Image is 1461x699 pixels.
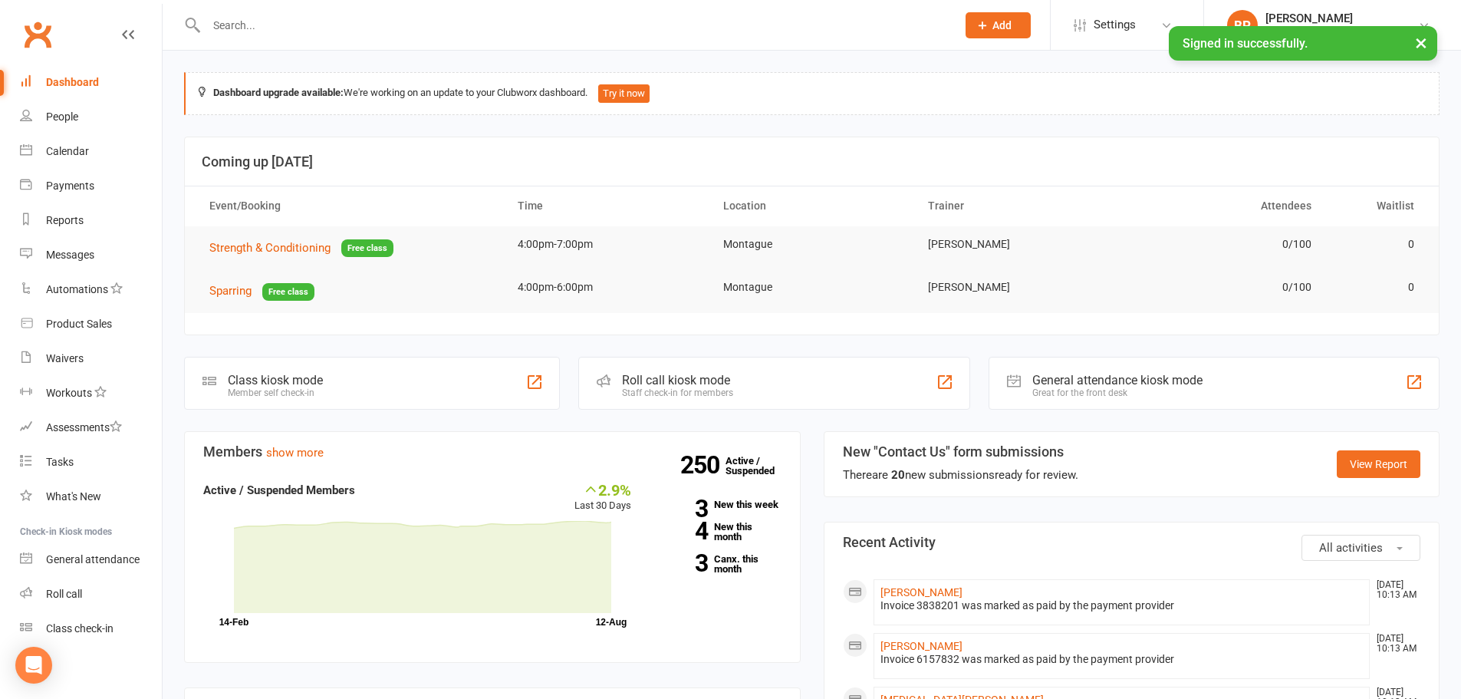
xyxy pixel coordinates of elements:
[20,169,162,203] a: Payments
[880,599,1364,612] div: Invoice 3838201 was marked as paid by the payment provider
[654,497,708,520] strong: 3
[1120,269,1325,305] td: 0/100
[709,186,915,226] th: Location
[46,622,114,635] div: Class check-in
[574,481,631,514] div: Last 30 Days
[966,12,1031,38] button: Add
[20,272,162,307] a: Automations
[914,226,1120,262] td: [PERSON_NAME]
[15,647,52,684] div: Open Intercom Messenger
[228,373,323,387] div: Class kiosk mode
[46,553,140,565] div: General attendance
[46,490,101,503] div: What's New
[1369,634,1420,654] time: [DATE] 10:13 AM
[46,283,108,295] div: Automations
[1407,26,1435,59] button: ×
[20,100,162,134] a: People
[654,500,782,509] a: 3New this week
[880,640,962,652] a: [PERSON_NAME]
[622,387,733,398] div: Staff check-in for members
[914,186,1120,226] th: Trainer
[654,552,708,575] strong: 3
[20,134,162,169] a: Calendar
[213,87,344,98] strong: Dashboard upgrade available:
[880,653,1364,666] div: Invoice 6157832 was marked as paid by the payment provider
[202,154,1422,170] h3: Coming up [DATE]
[914,269,1120,305] td: [PERSON_NAME]
[20,376,162,410] a: Workouts
[202,15,946,36] input: Search...
[622,373,733,387] div: Roll call kiosk mode
[1265,12,1418,25] div: [PERSON_NAME]
[46,588,82,600] div: Roll call
[654,522,782,542] a: 4New this month
[209,282,314,301] button: SparringFree class
[20,341,162,376] a: Waivers
[1094,8,1136,42] span: Settings
[228,387,323,398] div: Member self check-in
[20,203,162,238] a: Reports
[46,110,78,123] div: People
[18,15,57,54] a: Clubworx
[843,466,1078,484] div: There are new submissions ready for review.
[46,387,92,399] div: Workouts
[46,249,94,261] div: Messages
[46,180,94,192] div: Payments
[680,453,726,476] strong: 250
[654,519,708,542] strong: 4
[1183,36,1308,51] span: Signed in successfully.
[1325,226,1428,262] td: 0
[46,214,84,226] div: Reports
[209,284,252,298] span: Sparring
[891,468,905,482] strong: 20
[1265,25,1418,39] div: Black Diamond Boxing & Fitness
[209,239,393,258] button: Strength & ConditioningFree class
[843,535,1421,550] h3: Recent Activity
[262,283,314,301] span: Free class
[20,445,162,480] a: Tasks
[843,444,1078,460] h3: New "Contact Us" form submissions
[20,238,162,272] a: Messages
[46,456,74,468] div: Tasks
[1319,541,1383,555] span: All activities
[1032,387,1203,398] div: Great for the front desk
[654,554,782,574] a: 3Canx. this month
[20,410,162,445] a: Assessments
[203,483,355,497] strong: Active / Suspended Members
[709,269,915,305] td: Montague
[46,352,84,364] div: Waivers
[203,444,782,460] h3: Members
[196,186,504,226] th: Event/Booking
[1325,186,1428,226] th: Waitlist
[992,19,1012,31] span: Add
[880,586,962,598] a: [PERSON_NAME]
[1120,226,1325,262] td: 0/100
[1032,373,1203,387] div: General attendance kiosk mode
[504,186,709,226] th: Time
[20,307,162,341] a: Product Sales
[574,481,631,498] div: 2.9%
[46,76,99,88] div: Dashboard
[20,577,162,612] a: Roll call
[504,269,709,305] td: 4:00pm-6:00pm
[1227,10,1258,41] div: BP
[726,444,793,487] a: 250Active / Suspended
[184,72,1440,115] div: We're working on an update to your Clubworx dashboard.
[266,446,324,460] a: show more
[46,421,122,434] div: Assessments
[20,542,162,577] a: General attendance kiosk mode
[46,318,112,330] div: Product Sales
[20,612,162,646] a: Class kiosk mode
[46,145,89,157] div: Calendar
[709,226,915,262] td: Montague
[1120,186,1325,226] th: Attendees
[1301,535,1420,561] button: All activities
[1369,580,1420,600] time: [DATE] 10:13 AM
[20,480,162,514] a: What's New
[1325,269,1428,305] td: 0
[504,226,709,262] td: 4:00pm-7:00pm
[20,65,162,100] a: Dashboard
[341,239,393,257] span: Free class
[598,84,650,103] button: Try it now
[1337,450,1420,478] a: View Report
